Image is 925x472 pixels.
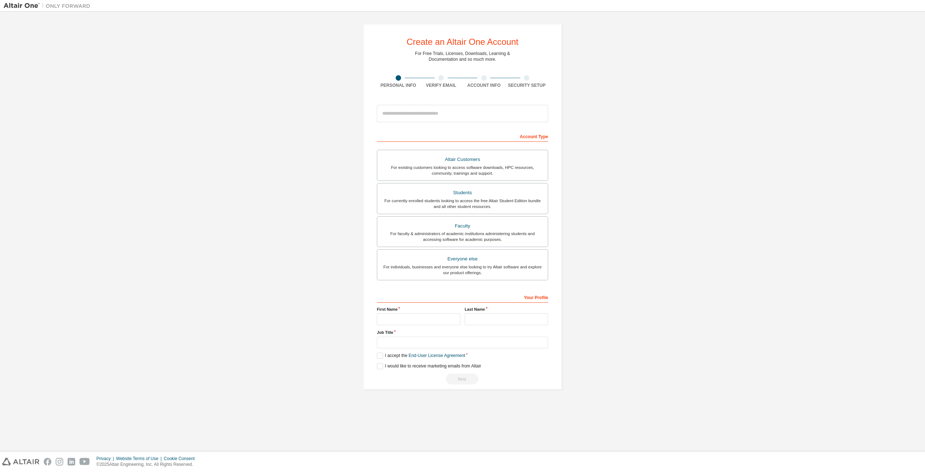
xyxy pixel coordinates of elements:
[377,363,481,369] label: I would like to receive marketing emails from Altair
[377,82,420,88] div: Personal Info
[377,291,548,303] div: Your Profile
[382,198,543,209] div: For currently enrolled students looking to access the free Altair Student Edition bundle and all ...
[116,456,164,462] div: Website Terms of Use
[79,458,90,465] img: youtube.svg
[377,329,548,335] label: Job Title
[382,254,543,264] div: Everyone else
[406,38,519,46] div: Create an Altair One Account
[409,353,465,358] a: End-User License Agreement
[382,264,543,276] div: For individuals, businesses and everyone else looking to try Altair software and explore our prod...
[377,374,548,384] div: Read and acccept EULA to continue
[164,456,199,462] div: Cookie Consent
[505,82,548,88] div: Security Setup
[462,82,505,88] div: Account Info
[44,458,51,465] img: facebook.svg
[68,458,75,465] img: linkedin.svg
[4,2,94,9] img: Altair One
[377,353,465,359] label: I accept the
[465,306,548,312] label: Last Name
[96,462,199,468] p: © 2025 Altair Engineering, Inc. All Rights Reserved.
[96,456,116,462] div: Privacy
[420,82,463,88] div: Verify Email
[377,130,548,142] div: Account Type
[415,51,510,62] div: For Free Trials, Licenses, Downloads, Learning & Documentation and so much more.
[382,188,543,198] div: Students
[2,458,39,465] img: altair_logo.svg
[56,458,63,465] img: instagram.svg
[382,165,543,176] div: For existing customers looking to access software downloads, HPC resources, community, trainings ...
[382,231,543,242] div: For faculty & administrators of academic institutions administering students and accessing softwa...
[382,154,543,165] div: Altair Customers
[377,306,460,312] label: First Name
[382,221,543,231] div: Faculty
